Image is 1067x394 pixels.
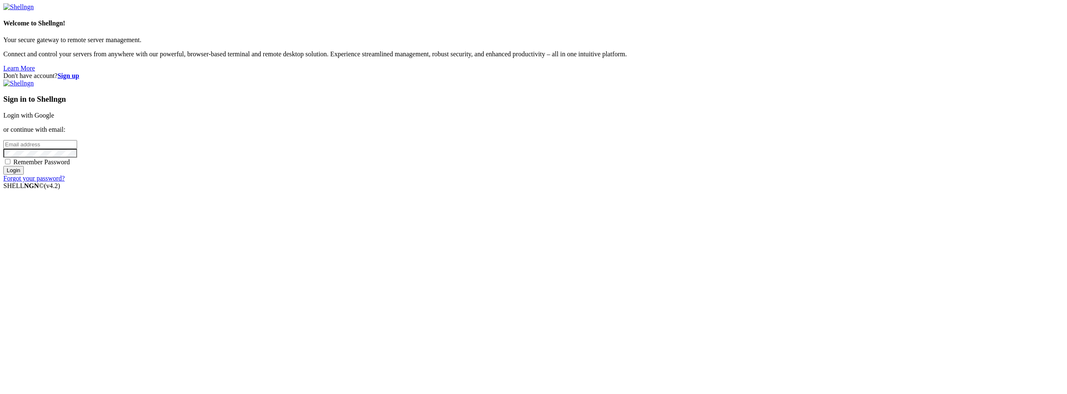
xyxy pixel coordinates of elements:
a: Forgot your password? [3,175,65,182]
img: Shellngn [3,3,34,11]
input: Email address [3,140,77,149]
span: Remember Password [13,158,70,166]
b: NGN [24,182,39,189]
a: Login with Google [3,112,54,119]
h3: Sign in to Shellngn [3,95,1064,104]
p: Your secure gateway to remote server management. [3,36,1064,44]
input: Remember Password [5,159,10,164]
a: Sign up [58,72,79,79]
h4: Welcome to Shellngn! [3,20,1064,27]
img: Shellngn [3,80,34,87]
p: or continue with email: [3,126,1064,133]
div: Don't have account? [3,72,1064,80]
span: 4.2.0 [44,182,60,189]
p: Connect and control your servers from anywhere with our powerful, browser-based terminal and remo... [3,50,1064,58]
span: SHELL © [3,182,60,189]
input: Login [3,166,24,175]
a: Learn More [3,65,35,72]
